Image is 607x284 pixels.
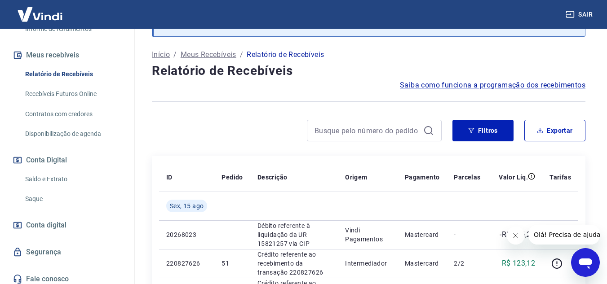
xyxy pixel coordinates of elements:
[345,226,390,244] p: Vindi Pagamentos
[181,49,236,60] a: Meus Recebíveis
[170,201,204,210] span: Sex, 15 ago
[166,259,207,268] p: 220827626
[524,120,585,141] button: Exportar
[247,49,324,60] p: Relatório de Recebíveis
[345,173,367,182] p: Origem
[26,219,66,232] span: Conta digital
[152,62,585,80] h4: Relatório de Recebíveis
[315,124,420,137] input: Busque pelo número do pedido
[528,225,600,245] iframe: Mensagem da empresa
[22,65,124,83] a: Relatório de Recebíveis
[11,0,69,28] img: Vindi
[222,259,243,268] p: 51
[405,173,440,182] p: Pagamento
[173,49,177,60] p: /
[22,85,124,103] a: Recebíveis Futuros Online
[240,49,243,60] p: /
[499,173,528,182] p: Valor Líq.
[500,229,535,240] p: -R$ 246,23
[22,125,124,143] a: Disponibilização de agenda
[22,105,124,123] a: Contratos com credores
[507,227,525,245] iframe: Fechar mensagem
[454,259,480,268] p: 2/2
[454,173,480,182] p: Parcelas
[11,242,124,262] a: Segurança
[564,6,596,23] button: Sair
[22,190,124,208] a: Saque
[454,230,480,239] p: -
[405,230,440,239] p: Mastercard
[345,259,390,268] p: Intermediador
[11,150,124,170] button: Conta Digital
[11,215,124,235] a: Conta digital
[166,173,173,182] p: ID
[405,259,440,268] p: Mastercard
[152,49,170,60] a: Início
[222,173,243,182] p: Pedido
[257,250,331,277] p: Crédito referente ao recebimento da transação 220827626
[257,221,331,248] p: Débito referente à liquidação da UR 15821257 via CIP
[22,20,124,38] a: Informe de rendimentos
[400,80,585,91] a: Saiba como funciona a programação dos recebimentos
[5,6,75,13] span: Olá! Precisa de ajuda?
[22,170,124,188] a: Saldo e Extrato
[166,230,207,239] p: 20268023
[571,248,600,277] iframe: Botão para abrir a janela de mensagens
[549,173,571,182] p: Tarifas
[452,120,514,141] button: Filtros
[257,173,288,182] p: Descrição
[502,258,536,269] p: R$ 123,12
[11,45,124,65] button: Meus recebíveis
